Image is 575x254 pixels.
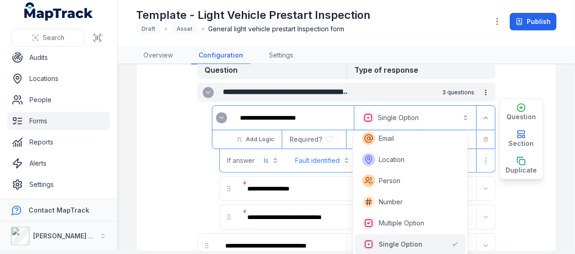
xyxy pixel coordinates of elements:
[500,126,543,152] button: Section
[507,112,536,121] span: Question
[326,136,339,143] input: :rer:-form-item-label
[379,155,404,164] span: Location
[246,136,274,143] span: Add Logic
[231,132,280,147] button: Add Logic
[290,135,326,143] span: Required?
[379,240,422,249] span: Single Option
[379,134,394,143] span: Email
[500,99,543,126] button: Question
[379,176,400,185] span: Person
[356,108,475,128] button: Single Option
[500,152,543,179] button: Duplicate
[379,197,403,207] span: Number
[506,166,537,175] span: Duplicate
[379,219,424,228] span: Multiple Option
[509,139,534,148] span: Section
